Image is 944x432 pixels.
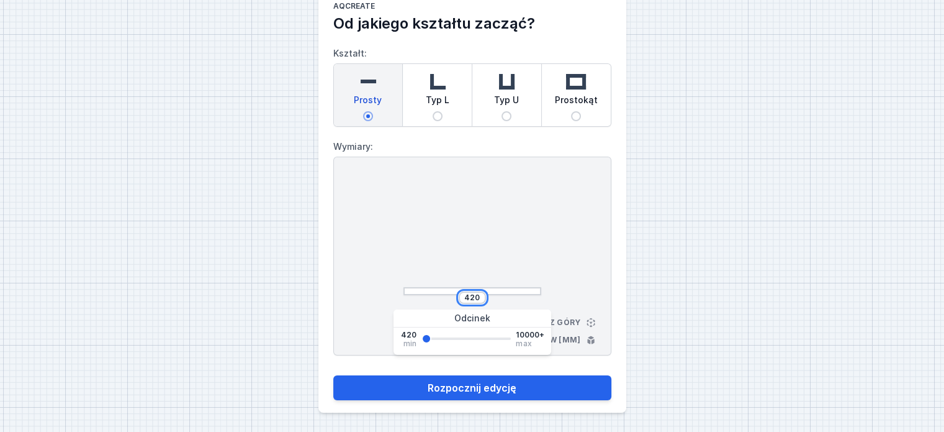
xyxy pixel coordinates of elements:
input: Typ U [501,111,511,121]
input: Wymiar [mm] [462,293,482,303]
img: l-shaped.svg [425,69,450,94]
span: Prostokąt [555,94,598,111]
span: min [403,340,416,347]
input: Prosty [363,111,373,121]
label: Wymiary: [333,137,611,157]
span: 10000+ [516,330,544,340]
img: u-shaped.svg [494,69,519,94]
h2: Od jakiego kształtu zacząć? [333,14,611,34]
span: 420 [401,330,416,340]
span: Typ L [426,94,449,111]
label: Kształt: [333,44,611,127]
input: Typ L [433,111,443,121]
input: Prostokąt [571,111,581,121]
button: Rozpocznij edycję [333,375,611,400]
span: Typ U [494,94,519,111]
img: straight.svg [356,69,380,94]
div: Odcinek [393,310,551,328]
span: Prosty [354,94,382,111]
img: rectangle.svg [564,69,588,94]
span: max [516,340,531,347]
h1: AQcreate [333,1,611,14]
